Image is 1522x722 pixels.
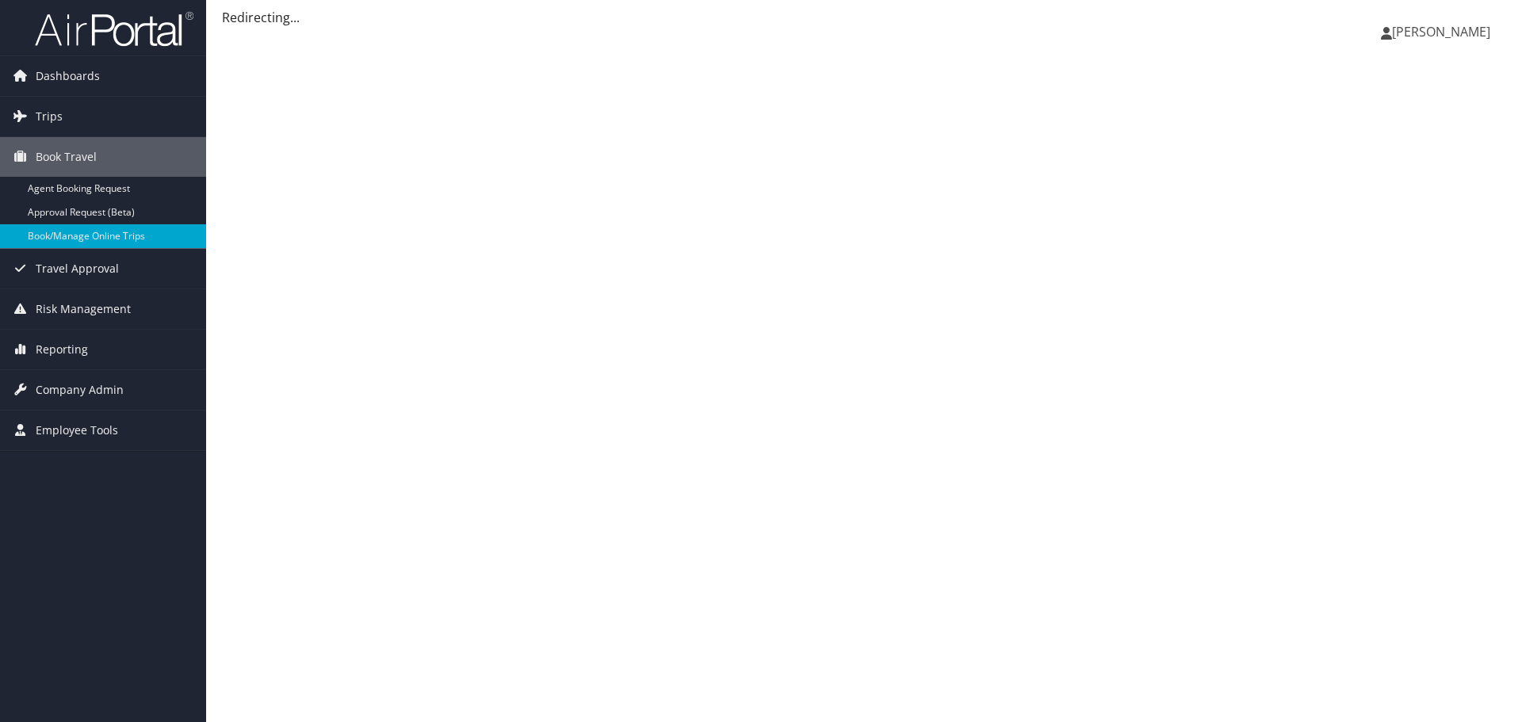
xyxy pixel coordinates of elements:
[36,370,124,410] span: Company Admin
[36,411,118,450] span: Employee Tools
[36,97,63,136] span: Trips
[35,10,193,48] img: airportal-logo.png
[36,56,100,96] span: Dashboards
[36,249,119,288] span: Travel Approval
[36,137,97,177] span: Book Travel
[36,330,88,369] span: Reporting
[1381,8,1506,55] a: [PERSON_NAME]
[222,8,1506,27] div: Redirecting...
[1392,23,1490,40] span: [PERSON_NAME]
[36,289,131,329] span: Risk Management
